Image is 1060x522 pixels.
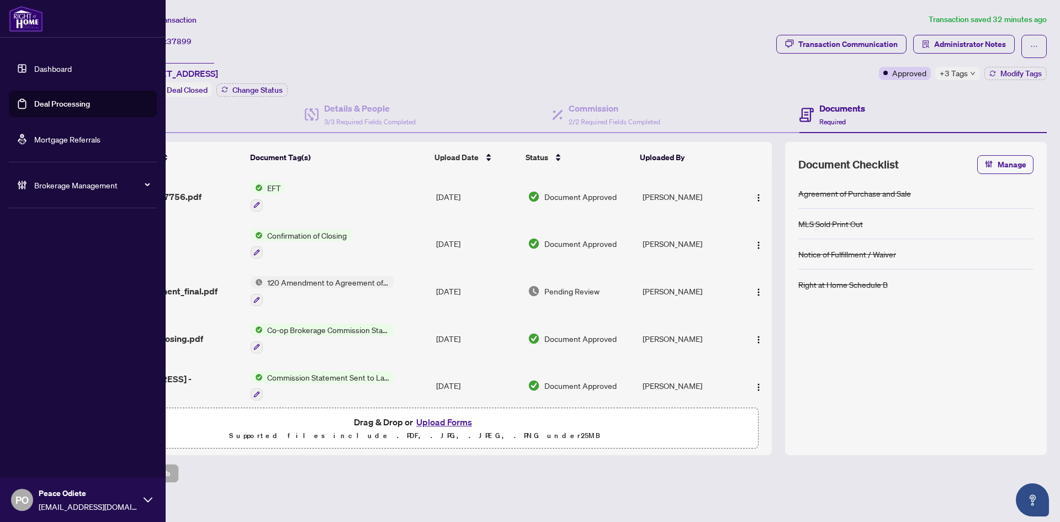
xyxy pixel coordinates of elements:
[246,142,431,173] th: Document Tag(s)
[137,67,218,80] span: [STREET_ADDRESS]
[750,282,767,300] button: Logo
[354,415,475,429] span: Drag & Drop or
[750,377,767,394] button: Logo
[638,267,739,315] td: [PERSON_NAME]
[1030,43,1038,50] span: ellipsis
[34,64,72,73] a: Dashboard
[528,191,540,203] img: Document Status
[15,492,29,508] span: PO
[754,383,763,392] img: Logo
[977,155,1033,174] button: Manage
[754,335,763,344] img: Logo
[263,182,285,194] span: EFT
[528,333,540,345] img: Document Status
[544,333,617,345] span: Document Approved
[1016,483,1049,516] button: Open asap
[34,134,100,144] a: Mortgage Referrals
[34,179,149,191] span: Brokerage Management
[167,36,192,46] span: 37899
[251,229,351,259] button: Status IconConfirmation of Closing
[324,102,416,115] h4: Details & People
[544,285,600,297] span: Pending Review
[434,151,479,164] span: Upload Date
[638,315,739,362] td: [PERSON_NAME]
[750,188,767,205] button: Logo
[526,151,548,164] span: Status
[798,157,899,172] span: Document Checklist
[432,173,523,220] td: [DATE]
[798,35,898,53] div: Transaction Communication
[750,330,767,347] button: Logo
[934,35,1006,53] span: Administrator Notes
[798,218,863,230] div: MLS Sold Print Out
[798,248,896,260] div: Notice of Fulfillment / Waiver
[430,142,521,173] th: Upload Date
[432,220,523,268] td: [DATE]
[137,82,212,97] div: Status:
[528,379,540,392] img: Document Status
[544,379,617,392] span: Document Approved
[232,86,283,94] span: Change Status
[102,372,242,399] span: [STREET_ADDRESS] - 2507756.pdf
[544,191,617,203] span: Document Approved
[98,142,246,173] th: (16) File Name
[892,67,926,79] span: Approved
[569,102,660,115] h4: Commission
[251,182,263,194] img: Status Icon
[263,324,394,336] span: Co-op Brokerage Commission Statement
[263,229,351,241] span: Confirmation of Closing
[9,6,43,32] img: logo
[754,193,763,202] img: Logo
[251,324,394,354] button: Status IconCo-op Brokerage Commission Statement
[970,71,976,76] span: down
[34,99,90,109] a: Deal Processing
[638,173,739,220] td: [PERSON_NAME]
[521,142,635,173] th: Status
[251,371,394,401] button: Status IconCommission Statement Sent to Lawyer
[638,220,739,268] td: [PERSON_NAME]
[638,362,739,410] td: [PERSON_NAME]
[984,67,1047,80] button: Modify Tags
[432,362,523,410] td: [DATE]
[1000,70,1042,77] span: Modify Tags
[137,15,197,25] span: View Transaction
[544,238,617,250] span: Document Approved
[528,285,540,297] img: Document Status
[432,315,523,362] td: [DATE]
[78,429,751,442] p: Supported files include .PDF, .JPG, .JPEG, .PNG under 25 MB
[432,267,523,315] td: [DATE]
[750,235,767,252] button: Logo
[798,187,911,199] div: Agreement of Purchase and Sale
[569,118,660,126] span: 2/2 Required Fields Completed
[251,229,263,241] img: Status Icon
[776,35,907,54] button: Transaction Communication
[998,156,1026,173] span: Manage
[251,371,263,383] img: Status Icon
[251,276,263,288] img: Status Icon
[754,288,763,297] img: Logo
[251,324,263,336] img: Status Icon
[324,118,416,126] span: 3/3 Required Fields Completed
[922,40,930,48] span: solution
[819,102,865,115] h4: Documents
[39,487,138,499] span: Peace Odiete
[263,371,394,383] span: Commission Statement Sent to Lawyer
[71,408,758,449] span: Drag & Drop orUpload FormsSupported files include .PDF, .JPG, .JPEG, .PNG under25MB
[929,13,1047,26] article: Transaction saved 32 minutes ago
[940,67,968,80] span: +3 Tags
[251,182,285,212] button: Status IconEFT
[263,276,394,288] span: 120 Amendment to Agreement of Purchase and Sale
[635,142,736,173] th: Uploaded By
[528,238,540,250] img: Document Status
[798,278,888,291] div: Right at Home Schedule B
[251,276,394,306] button: Status Icon120 Amendment to Agreement of Purchase and Sale
[167,85,208,95] span: Deal Closed
[913,35,1015,54] button: Administrator Notes
[819,118,846,126] span: Required
[413,415,475,429] button: Upload Forms
[754,241,763,250] img: Logo
[39,500,138,513] span: [EMAIL_ADDRESS][DOMAIN_NAME]
[216,83,288,97] button: Change Status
